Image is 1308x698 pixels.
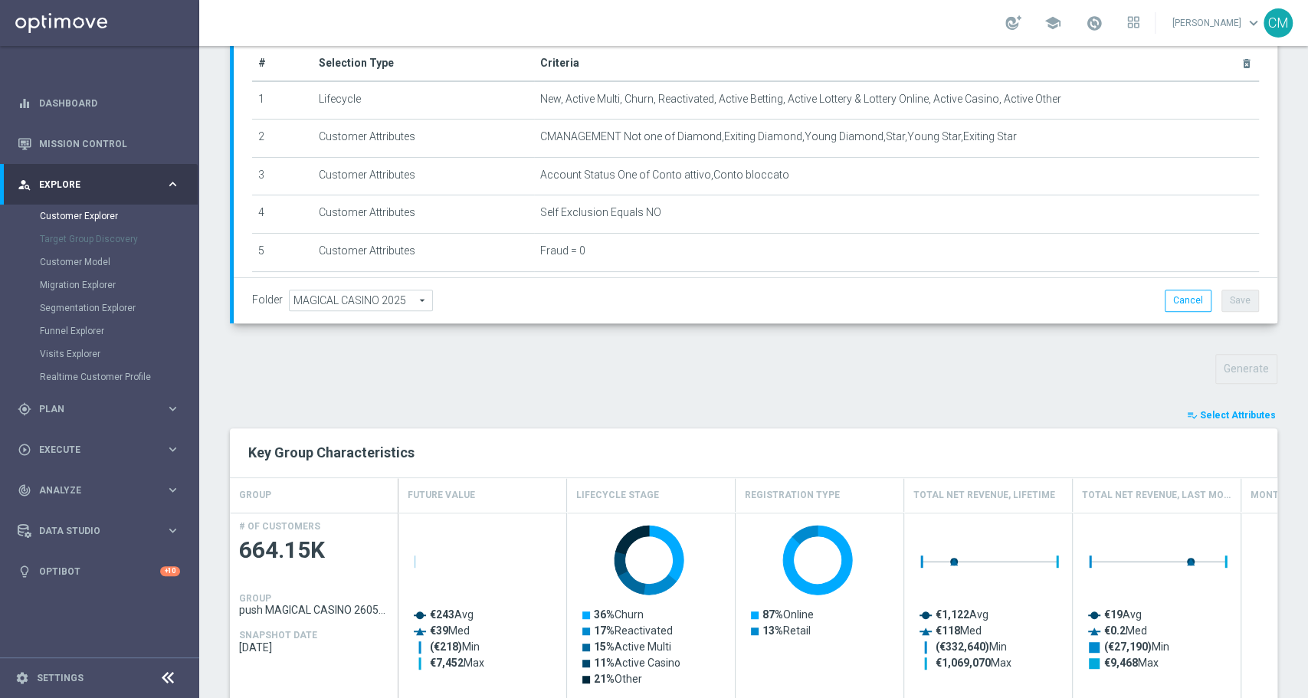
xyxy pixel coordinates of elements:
[1221,290,1259,311] button: Save
[40,302,159,314] a: Segmentation Explorer
[594,673,615,685] tspan: 21%
[1104,641,1152,654] tspan: (€27,190)
[540,169,789,182] span: Account Status One of Conto attivo,Conto bloccato
[17,484,181,496] div: track_changes Analyze keyboard_arrow_right
[762,624,783,637] tspan: 13%
[1082,482,1231,509] h4: Total Net Revenue, Last Month
[594,641,671,653] text: Active Multi
[594,641,615,653] tspan: 15%
[39,180,166,189] span: Explore
[252,233,313,271] td: 5
[762,608,814,621] text: Online
[40,348,159,360] a: Visits Explorer
[313,46,534,81] th: Selection Type
[40,228,198,251] div: Target Group Discovery
[166,523,180,538] i: keyboard_arrow_right
[17,525,181,537] button: Data Studio keyboard_arrow_right
[39,526,166,536] span: Data Studio
[1104,657,1138,669] tspan: €9,468
[18,443,31,457] i: play_circle_outline
[594,673,642,685] text: Other
[39,405,166,414] span: Plan
[936,624,960,637] tspan: €118
[594,657,615,669] tspan: 11%
[40,251,198,274] div: Customer Model
[40,365,198,388] div: Realtime Customer Profile
[1104,624,1126,637] tspan: €0.2
[17,138,181,150] button: Mission Control
[936,608,969,621] tspan: €1,122
[594,608,615,621] tspan: 36%
[239,630,317,641] h4: SNAPSHOT DATE
[252,293,283,306] label: Folder
[252,157,313,195] td: 3
[1165,290,1211,311] button: Cancel
[40,274,198,297] div: Migration Explorer
[430,657,464,669] tspan: €7,452
[1241,57,1253,70] i: delete_forever
[1264,8,1293,38] div: CM
[40,342,198,365] div: Visits Explorer
[576,482,659,509] h4: Lifecycle Stage
[252,46,313,81] th: #
[1104,608,1123,621] tspan: €19
[1187,410,1198,421] i: playlist_add_check
[17,403,181,415] button: gps_fixed Plan keyboard_arrow_right
[1104,624,1147,637] text: Med
[18,483,166,497] div: Analyze
[18,551,180,591] div: Optibot
[936,657,1011,669] text: Max
[430,608,454,621] tspan: €243
[17,444,181,456] div: play_circle_outline Execute keyboard_arrow_right
[239,521,320,532] h4: # OF CUSTOMERS
[540,130,1017,143] span: CMANAGEMENT Not one of Diamond,Exiting Diamond,Young Diamond,Star,Young Star,Exiting Star
[1245,15,1262,31] span: keyboard_arrow_down
[18,402,31,416] i: gps_fixed
[17,97,181,110] button: equalizer Dashboard
[313,271,534,310] td: Customer Attributes
[166,177,180,192] i: keyboard_arrow_right
[18,565,31,578] i: lightbulb
[160,566,180,576] div: +10
[39,83,180,123] a: Dashboard
[252,271,313,310] td: 6
[39,551,160,591] a: Optibot
[239,536,389,565] span: 664.15K
[17,179,181,191] div: person_search Explore keyboard_arrow_right
[430,657,484,669] text: Max
[936,641,989,654] tspan: (€332,640)
[1104,608,1142,621] text: Avg
[313,120,534,158] td: Customer Attributes
[1104,641,1169,654] text: Min
[1104,657,1159,669] text: Max
[166,442,180,457] i: keyboard_arrow_right
[18,123,180,164] div: Mission Control
[313,157,534,195] td: Customer Attributes
[17,565,181,578] button: lightbulb Optibot +10
[39,486,166,495] span: Analyze
[18,443,166,457] div: Execute
[408,482,475,509] h4: Future Value
[252,120,313,158] td: 2
[239,482,271,509] h4: GROUP
[39,123,180,164] a: Mission Control
[40,205,198,228] div: Customer Explorer
[594,624,615,637] tspan: 17%
[540,93,1061,106] span: New, Active Multi, Churn, Reactivated, Active Betting, Active Lottery & Lottery Online, Active Ca...
[18,402,166,416] div: Plan
[18,524,166,538] div: Data Studio
[430,624,448,637] tspan: €39
[313,233,534,271] td: Customer Attributes
[18,178,166,192] div: Explore
[313,81,534,120] td: Lifecycle
[594,624,673,637] text: Reactivated
[40,279,159,291] a: Migration Explorer
[18,483,31,497] i: track_changes
[248,444,1259,462] h2: Key Group Characteristics
[166,483,180,497] i: keyboard_arrow_right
